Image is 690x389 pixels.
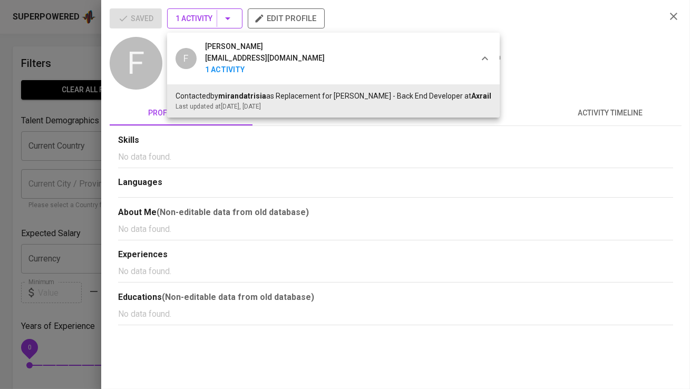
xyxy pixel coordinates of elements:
[205,41,263,53] span: [PERSON_NAME]
[205,64,325,76] b: 1 Activity
[176,91,491,102] div: Contacted by as Replacement for [PERSON_NAME] - Back End Developer at
[176,102,491,111] div: Last updated at [DATE] , [DATE]
[167,33,500,84] div: F[PERSON_NAME][EMAIL_ADDRESS][DOMAIN_NAME]1 Activity
[176,48,197,69] div: F
[471,92,491,100] span: Axrail
[218,92,266,100] b: mirandatrisia
[205,53,325,64] div: [EMAIL_ADDRESS][DOMAIN_NAME]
